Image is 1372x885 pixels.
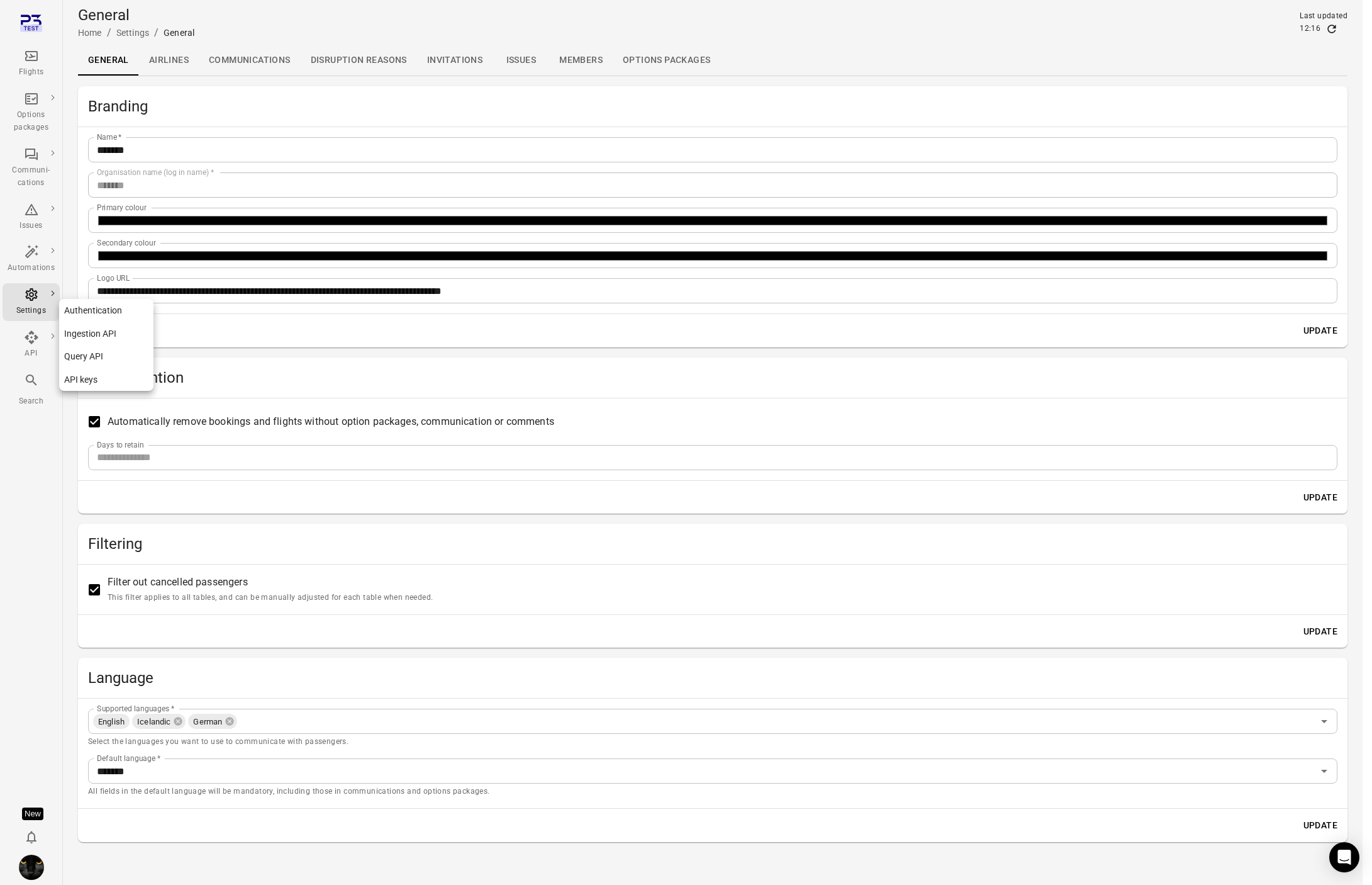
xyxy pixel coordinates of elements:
[8,262,55,274] div: Automations
[108,414,554,429] span: Automatically remove bookings and flights without option packages, communication or comments
[199,45,301,76] a: Communications
[549,45,613,76] a: Members
[59,299,153,391] nav: Local navigation
[8,395,55,408] div: Search
[22,808,43,820] div: Tooltip anchor
[8,66,55,79] div: Flights
[1298,319,1342,342] button: Update
[93,716,130,728] span: English
[78,25,194,40] nav: Breadcrumbs
[97,132,122,142] label: Name
[88,736,1337,748] p: Select the languages you want to use to communicate with passengers.
[8,220,55,232] div: Issues
[97,439,144,450] label: Days to retain
[88,668,1337,688] h2: Language
[116,28,149,38] a: Settings
[8,347,55,360] div: API
[1315,713,1333,730] button: Open
[97,237,156,248] label: Secondary colour
[154,25,159,40] li: /
[139,45,199,76] a: Airlines
[59,345,153,368] a: Query API
[613,45,720,76] a: Options packages
[97,273,130,283] label: Logo URL
[8,109,55,134] div: Options packages
[19,825,44,850] button: Notifications
[108,575,433,604] span: Filter out cancelled passengers
[78,28,102,38] a: Home
[59,322,153,346] a: Ingestion API
[97,703,174,714] label: Supported languages
[88,368,1337,388] h2: Data retention
[97,167,214,178] label: Organisation name (log in name)
[417,45,493,76] a: Invitations
[97,753,160,764] label: Default language
[78,45,1347,76] div: Local navigation
[8,305,55,317] div: Settings
[108,592,433,604] p: This filter applies to all tables, and can be manually adjusted for each table when needed.
[1315,762,1333,780] button: Open
[1300,23,1320,35] div: 12:16
[1300,10,1347,23] div: Last updated
[1329,842,1359,872] div: Open Intercom Messenger
[164,26,194,39] div: General
[88,786,1337,798] p: All fields in the default language will be mandatory, including those in communications and optio...
[132,716,176,728] span: Icelandic
[14,850,49,885] button: Iris
[1325,23,1338,35] button: Refresh data
[1298,814,1342,837] button: Update
[493,45,549,76] a: Issues
[97,202,147,213] label: Primary colour
[8,164,55,189] div: Communi-cations
[107,25,111,40] li: /
[88,534,1337,554] h2: Filtering
[78,45,139,76] a: General
[301,45,417,76] a: Disruption reasons
[88,96,1337,116] h2: Branding
[59,299,153,322] a: Authentication
[1298,620,1342,643] button: Update
[1298,486,1342,509] button: Update
[188,716,227,728] span: German
[78,5,194,25] h1: General
[19,855,44,880] img: images
[59,368,153,392] a: API keys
